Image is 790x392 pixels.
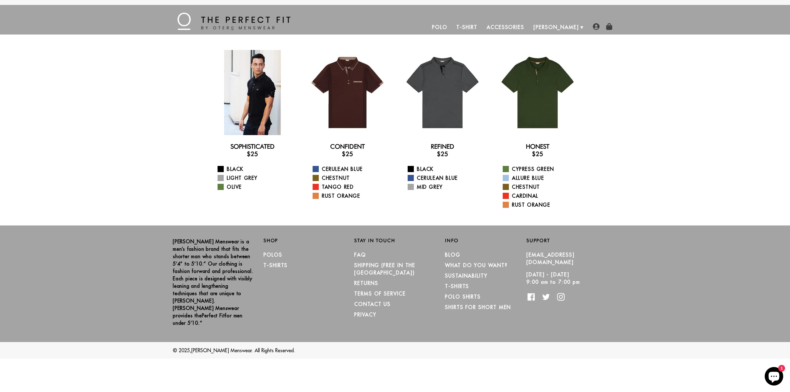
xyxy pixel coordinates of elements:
img: user-account-icon.png [593,23,600,30]
a: Cypress Green [503,165,580,173]
a: Confident [330,143,365,150]
a: Black [218,165,295,173]
h2: Stay in Touch [354,238,436,243]
strong: Perfect Fit [202,312,225,319]
a: Blog [445,252,460,258]
a: Allure Blue [503,174,580,182]
img: The Perfect Fit - by Otero Menswear - Logo [177,13,290,30]
a: T-Shirts [264,262,288,268]
h2: Info [445,238,526,243]
a: Cardinal [503,192,580,200]
a: [EMAIL_ADDRESS][DOMAIN_NAME] [526,252,575,265]
a: Sustainability [445,273,488,279]
a: Chestnut [503,183,580,191]
p: © 2025, . All Rights Reserved. [173,347,617,354]
a: FAQ [354,252,366,258]
a: What Do You Want? [445,262,508,268]
a: Rust Orange [503,201,580,208]
h3: $25 [400,150,485,158]
a: Sophisticated [231,143,275,150]
a: [PERSON_NAME] Menswear [191,347,252,353]
a: Olive [218,183,295,191]
a: RETURNS [354,280,378,286]
p: [PERSON_NAME] Menswear is a men’s fashion brand that fits the shorter man who stands between 5’4”... [173,238,254,327]
a: Cerulean Blue [408,174,485,182]
a: SHIPPING (Free in the [GEOGRAPHIC_DATA]) [354,262,415,276]
a: Polo Shirts [445,294,481,300]
h3: $25 [495,150,580,158]
a: Refined [431,143,454,150]
a: Tango Red [313,183,390,191]
a: CONTACT US [354,301,391,307]
a: T-Shirts [445,283,469,289]
a: Mid Grey [408,183,485,191]
a: T-Shirt [452,20,482,35]
a: Rust Orange [313,192,390,200]
a: Polos [264,252,282,258]
h3: $25 [210,150,295,158]
a: Light Grey [218,174,295,182]
a: PRIVACY [354,312,376,318]
a: Chestnut [313,174,390,182]
a: Black [408,165,485,173]
a: [PERSON_NAME] [529,20,584,35]
a: TERMS OF SERVICE [354,291,406,297]
a: Honest [526,143,549,150]
img: shopping-bag-icon.png [606,23,613,30]
h2: Support [526,238,617,243]
h3: $25 [305,150,390,158]
a: Shirts for Short Men [445,304,511,310]
a: Accessories [482,20,529,35]
a: Polo [427,20,452,35]
a: Cerulean Blue [313,165,390,173]
inbox-online-store-chat: Shopify online store chat [763,367,785,387]
p: [DATE] - [DATE] 9:00 am to 7:00 pm [526,271,608,286]
h2: Shop [264,238,345,243]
